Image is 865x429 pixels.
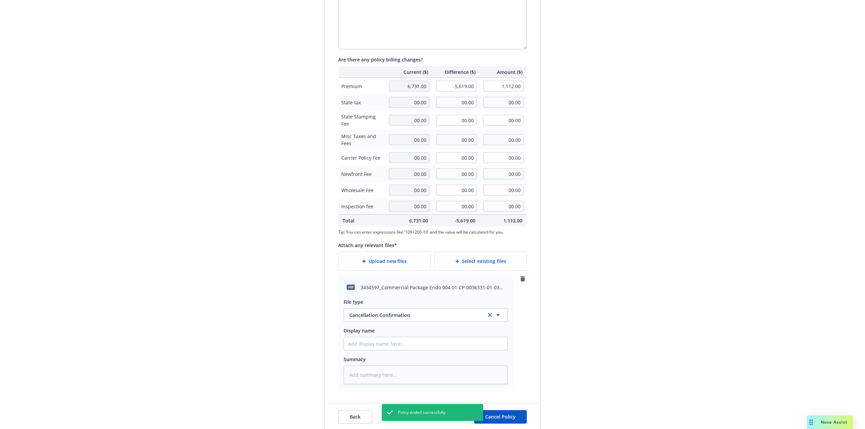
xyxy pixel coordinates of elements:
a: remove [519,275,527,283]
span: Carrier Policy Fee [341,154,382,161]
span: Current ($) [389,69,428,76]
span: 6,731.00 [389,217,428,224]
span: Cancel Policy [485,413,516,420]
span: Premium [341,83,382,90]
span: Back [350,413,361,420]
button: Back [338,410,372,424]
span: -5,619.00 [436,217,475,224]
span: Difference ($) [436,69,475,76]
span: Misc Taxes and Fees [341,133,382,147]
span: pdf [347,285,355,290]
div: Select existing files [435,251,527,271]
button: Nova Assist [807,415,853,429]
span: Amount ($) [484,69,523,76]
button: Cancel Policy [474,410,527,424]
div: Drag to move [807,415,815,429]
span: 1,112.00 [484,217,523,224]
input: Add display name here... [344,337,508,350]
span: Attach any relevant files* [338,242,397,248]
span: Tip: You can enter expressions like '100+200-10' and the value will be calculated for you. [338,229,527,235]
span: Cancellation Confirmation [349,312,479,319]
span: Nova Assist [821,419,847,425]
span: Summary [344,356,366,363]
span: State tax [341,99,382,106]
span: State Stamping Fee [341,113,382,127]
span: Inspection fee [341,203,382,210]
div: Upload new files [338,251,430,271]
span: Select existing files [462,258,506,265]
span: 3434597_Commercial Package Endo 004 01-CP-0036331-01-03 (1).pdf [361,284,508,291]
span: Upload new files [369,258,407,265]
a: clear selection [486,311,494,319]
span: Are there any policy billing changes? [338,56,423,63]
span: Total [343,217,381,224]
span: Display name [344,327,375,334]
span: Newfront Fee [341,170,382,178]
button: Cancellation Confirmationclear selection [344,308,508,322]
span: Policy ended successfully [398,409,445,415]
span: File type [344,299,363,305]
span: Wholesale Fee [341,187,382,194]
